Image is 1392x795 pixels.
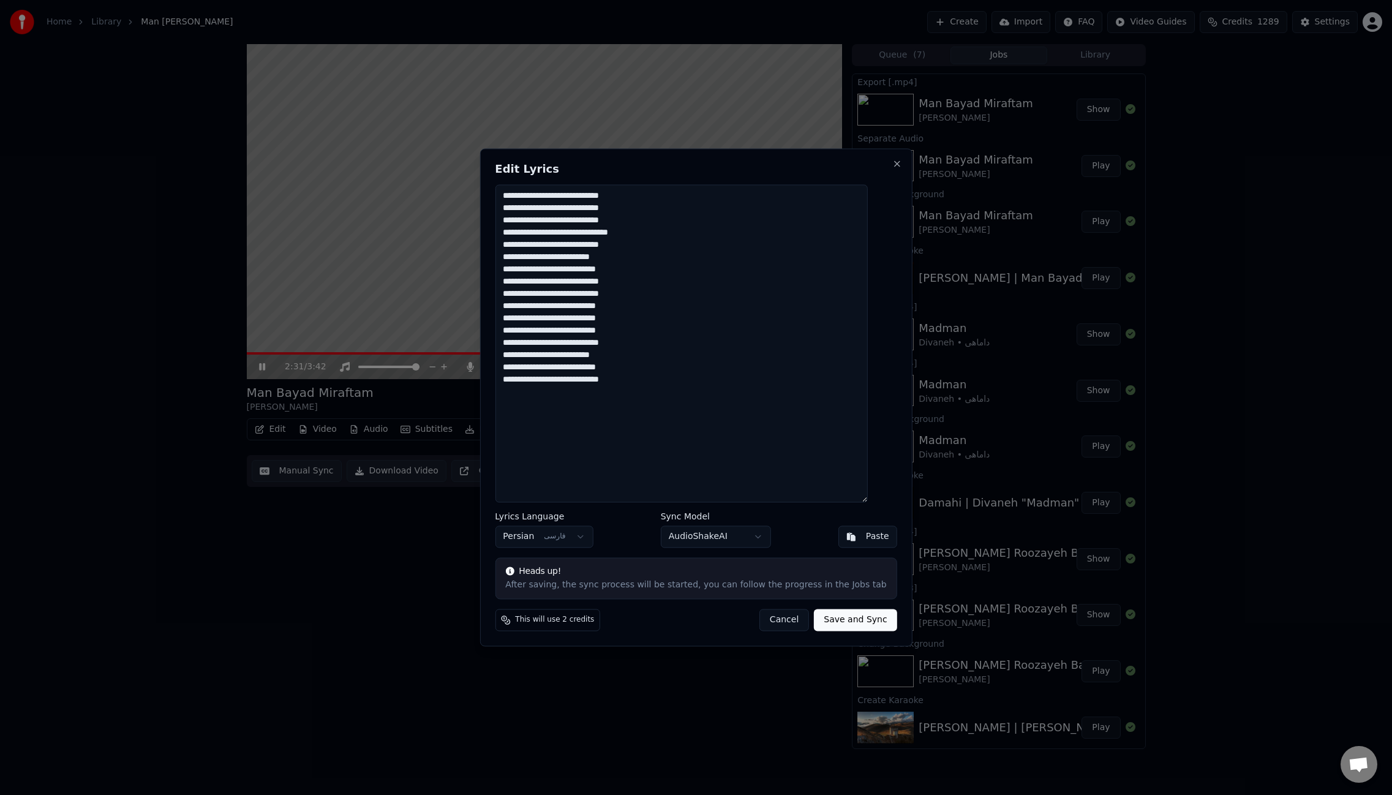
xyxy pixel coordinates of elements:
label: Lyrics Language [495,513,593,521]
h2: Edit Lyrics [495,164,897,175]
div: Heads up! [505,566,886,578]
button: Paste [838,526,897,548]
button: Cancel [759,609,809,631]
span: This will use 2 credits [515,616,594,625]
button: Save and Sync [814,609,897,631]
div: After saving, the sync process will be started, you can follow the progress in the Jobs tab [505,579,886,592]
label: Sync Model [661,513,771,521]
div: Paste [866,531,889,543]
